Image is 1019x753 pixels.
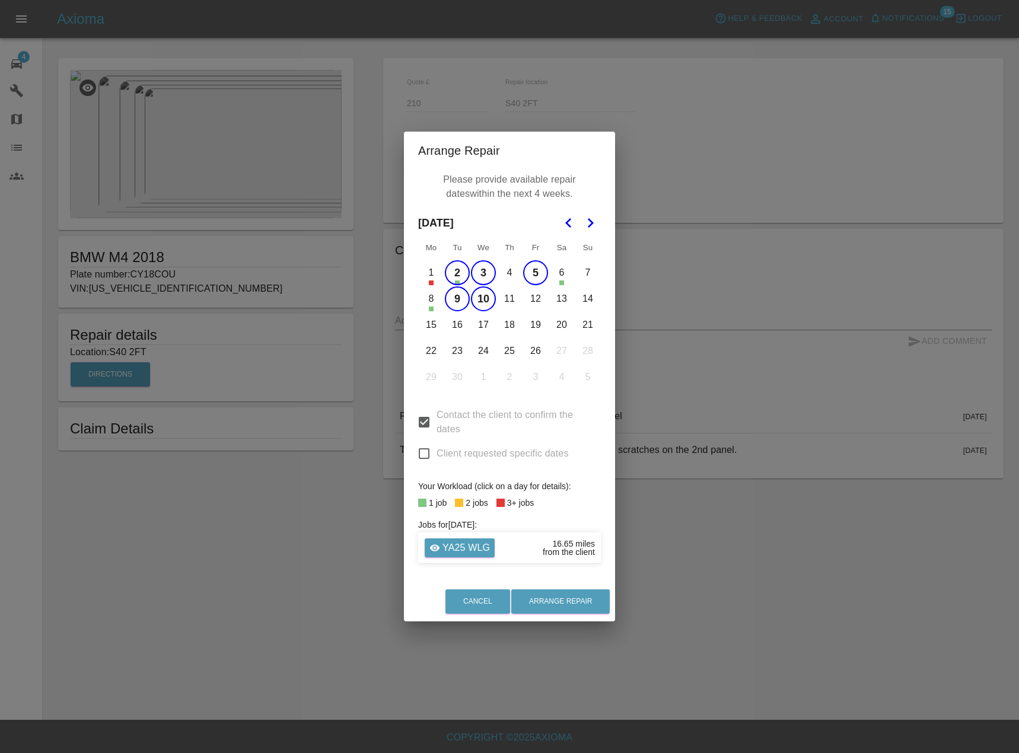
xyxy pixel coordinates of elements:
[507,496,534,510] div: 3+ jobs
[497,339,522,363] button: Thursday, September 25th, 2025
[418,518,601,531] h6: Jobs for [DATE] :
[549,236,575,260] th: Saturday
[523,312,548,337] button: Friday, September 19th, 2025
[497,312,522,337] button: Thursday, September 18th, 2025
[445,365,470,390] button: Tuesday, September 30th, 2025
[418,236,601,390] table: September 2025
[445,589,510,614] button: Cancel
[523,339,548,363] button: Friday, September 26th, 2025
[466,496,488,510] div: 2 jobs
[575,260,600,285] button: Sunday, September 7th, 2025
[575,286,600,311] button: Sunday, September 14th, 2025
[437,446,569,461] span: Client requested specific dates
[549,260,574,285] button: Saturday, September 6th, 2025
[549,365,574,390] button: Saturday, October 4th, 2025
[558,212,579,234] button: Go to the Previous Month
[575,339,600,363] button: Sunday, September 28th, 2025
[419,339,444,363] button: Monday, September 22nd, 2025
[418,479,601,493] div: Your Workload (click on a day for details):
[549,339,574,363] button: Saturday, September 27th, 2025
[445,286,470,311] button: Tuesday, September 9th, 2025, selected
[497,365,522,390] button: Thursday, October 2nd, 2025
[418,236,444,260] th: Monday
[579,212,601,234] button: Go to the Next Month
[444,236,470,260] th: Tuesday
[437,408,591,436] span: Contact the client to confirm the dates
[497,286,522,311] button: Thursday, September 11th, 2025
[575,236,601,260] th: Sunday
[442,541,490,555] p: YA25 WLG
[496,236,523,260] th: Thursday
[523,286,548,311] button: Friday, September 12th, 2025
[549,312,574,337] button: Saturday, September 20th, 2025
[445,260,470,285] button: Tuesday, September 2nd, 2025, selected
[552,540,595,548] div: 16.65 miles
[523,236,549,260] th: Friday
[471,339,496,363] button: Wednesday, September 24th, 2025
[425,538,495,557] a: YA25 WLG
[575,365,600,390] button: Sunday, October 5th, 2025
[471,312,496,337] button: Wednesday, September 17th, 2025
[445,312,470,337] button: Tuesday, September 16th, 2025
[523,365,548,390] button: Friday, October 3rd, 2025
[497,260,522,285] button: Thursday, September 4th, 2025
[418,210,454,236] span: [DATE]
[470,236,496,260] th: Wednesday
[419,365,444,390] button: Monday, September 29th, 2025
[419,260,444,285] button: Monday, September 1st, 2025
[471,260,496,285] button: Wednesday, September 3rd, 2025, selected
[429,496,447,510] div: 1 job
[471,286,496,311] button: Wednesday, September 10th, 2025, selected
[404,132,615,170] h2: Arrange Repair
[419,286,444,311] button: Monday, September 8th, 2025
[575,312,600,337] button: Sunday, September 21st, 2025
[511,589,610,614] button: Arrange Repair
[445,339,470,363] button: Tuesday, September 23rd, 2025
[424,170,595,204] p: Please provide available repair dates within the next 4 weeks.
[471,365,496,390] button: Wednesday, October 1st, 2025
[549,286,574,311] button: Saturday, September 13th, 2025
[543,548,595,556] div: from the client
[523,260,548,285] button: Friday, September 5th, 2025, selected
[419,312,444,337] button: Monday, September 15th, 2025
